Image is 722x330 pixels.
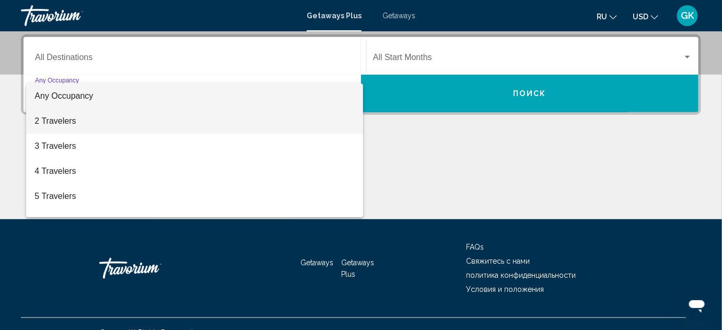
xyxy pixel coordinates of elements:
span: Any Occupancy [34,91,93,100]
span: 6 Travelers [34,209,355,234]
span: 2 Travelers [34,109,355,134]
span: 3 Travelers [34,134,355,159]
span: 4 Travelers [34,159,355,184]
span: 5 Travelers [34,184,355,209]
iframe: Кнопка запуска окна обмена сообщениями [680,288,714,322]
